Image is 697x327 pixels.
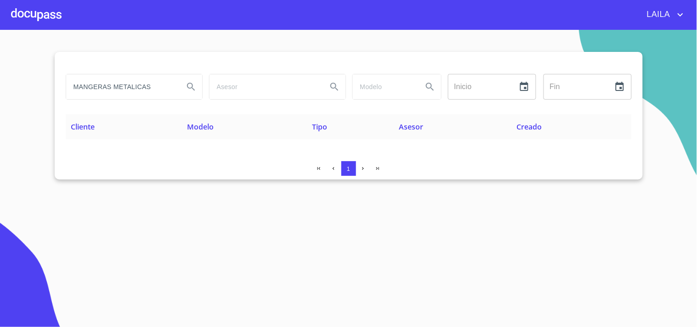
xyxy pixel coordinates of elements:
[419,76,441,98] button: Search
[71,122,95,132] span: Cliente
[353,74,415,99] input: search
[323,76,346,98] button: Search
[640,7,686,22] button: account of current user
[640,7,675,22] span: LAILA
[187,122,214,132] span: Modelo
[66,74,176,99] input: search
[399,122,423,132] span: Asesor
[516,122,542,132] span: Creado
[210,74,320,99] input: search
[180,76,202,98] button: Search
[347,165,350,172] span: 1
[312,122,327,132] span: Tipo
[341,161,356,176] button: 1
